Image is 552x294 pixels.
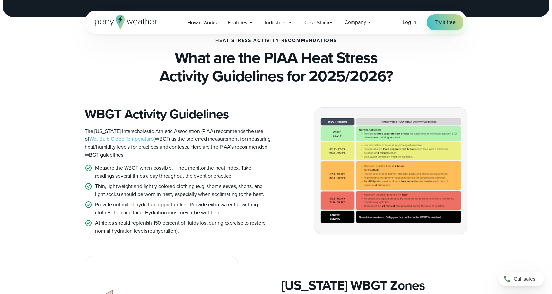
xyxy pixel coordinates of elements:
[85,106,271,122] h3: WBGT Activity Guidelines
[89,135,154,143] a: Wet Bulb Globe Temperature
[85,49,467,85] h2: What are the PIAA Heat Stress Activity Guidelines for 2025/2026?
[314,108,467,233] img: Pennsylvania WBGT
[427,14,463,30] a: Try it free
[215,38,337,43] h2: Heat Stress Activity Recommendations
[95,164,271,180] p: Measure the WBGT when possible. If not, monitor the heat index. Take readings several times a day...
[95,201,271,217] p: Provide unlimited hydration opportunities. Provide extra water for wetting clothes, hair and face...
[435,18,456,26] span: Try it free
[187,19,217,27] span: How it Works
[265,19,286,27] span: Industries
[85,127,271,158] span: The [US_STATE] Interscholastic Athletic Association (PIAA) recommends the use of (WBGT) as the pr...
[345,18,366,26] span: Company
[95,182,271,198] p: Thin, lightweight and lightly colored clothing (e.g. short sleeves, shorts, and light socks) shou...
[95,219,271,235] p: Athletes should replenish 150 percent of fluids lost during exercise to restore normal hydration ...
[498,272,544,286] a: Call sales
[299,16,339,29] a: Case Studies
[228,19,247,27] span: Features
[514,275,535,283] span: Call sales
[281,278,467,293] h3: [US_STATE] WBGT Zones
[182,16,222,29] a: How it Works
[403,18,416,26] a: Log in
[304,19,333,27] span: Case Studies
